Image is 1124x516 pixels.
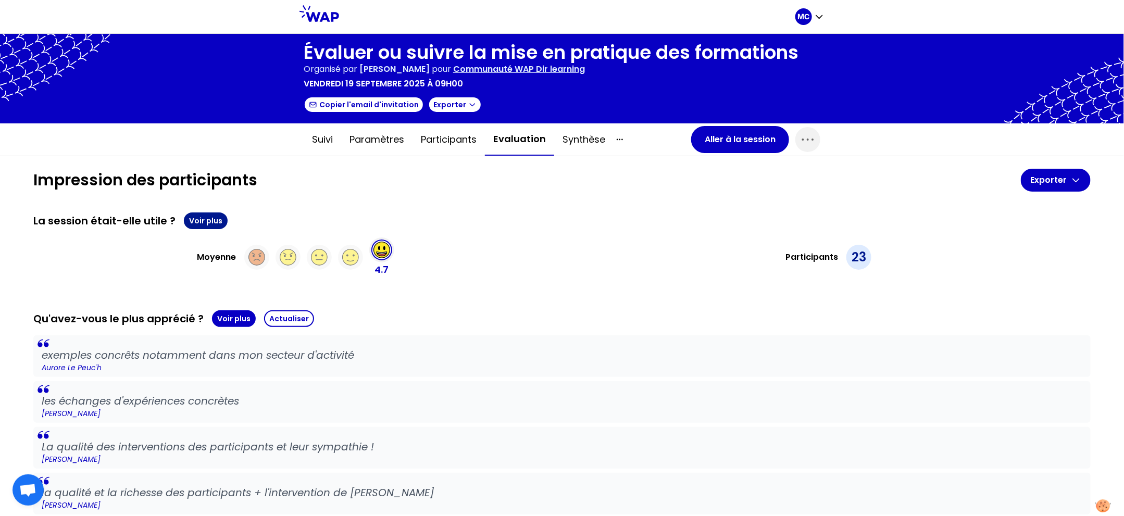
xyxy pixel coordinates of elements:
h1: Évaluer ou suivre la mise en pratique des formations [304,42,798,63]
button: Evaluation [485,123,554,156]
button: Participants [413,124,485,155]
p: [PERSON_NAME] [42,408,1082,419]
p: les échanges d'expériences concrètes [42,394,1082,408]
button: Suivi [304,124,341,155]
h1: Impression des participants [33,171,1021,190]
p: [PERSON_NAME] [42,454,1082,464]
button: Voir plus [212,310,256,327]
button: Exporter [1021,169,1091,192]
h3: Participants [785,251,838,263]
p: [PERSON_NAME] [42,500,1082,510]
p: la qualité et la richesse des participants + l'intervention de [PERSON_NAME] [42,485,1082,500]
p: Organisé par [304,63,357,75]
button: Aller à la session [691,126,789,153]
button: Synthèse [554,124,614,155]
h3: Moyenne [197,251,236,263]
p: La qualité des interventions des participants et leur sympathie ! [42,439,1082,454]
button: Voir plus [184,212,228,229]
button: Exporter [428,96,482,113]
button: Actualiser [264,310,314,327]
button: MC [795,8,825,25]
p: Communauté WAP Dir learning [453,63,585,75]
p: MC [798,11,810,22]
div: Qu'avez-vous le plus apprécié ? [33,310,1091,327]
span: [PERSON_NAME] [359,63,430,75]
p: Aurore Le Peuc'h [42,362,1082,373]
p: exemples concrêts notamment dans mon secteur d'activité [42,348,1082,362]
div: La session était-elle utile ? [33,212,1091,229]
p: 23 [852,249,866,266]
div: Ouvrir le chat [13,474,44,506]
p: vendredi 19 septembre 2025 à 09h00 [304,78,463,90]
p: 4.7 [375,262,389,277]
button: Paramètres [341,124,413,155]
button: Copier l'email d'invitation [304,96,424,113]
p: pour [432,63,451,75]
